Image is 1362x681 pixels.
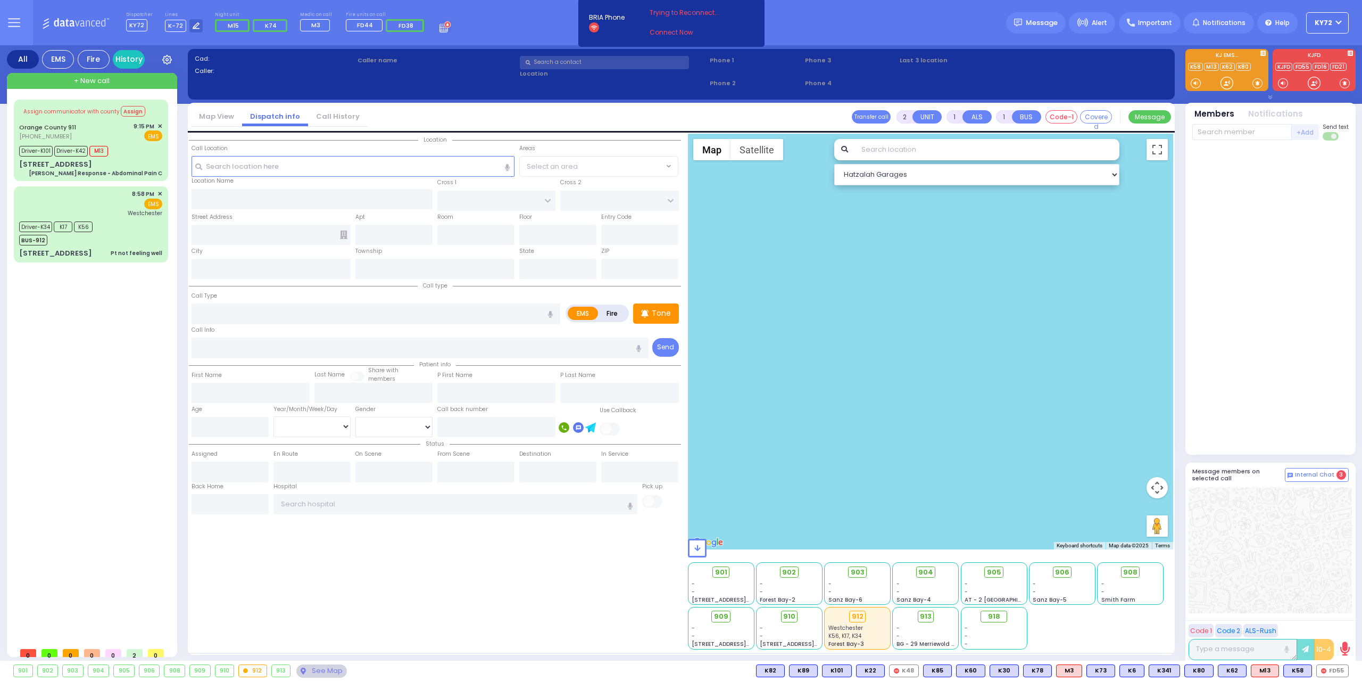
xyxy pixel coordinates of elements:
[956,664,985,677] div: BLS
[144,130,162,141] span: EMS
[854,139,1120,160] input: Search location
[920,611,932,622] span: 913
[192,213,232,221] label: Street Address
[134,122,154,130] span: 9:15 PM
[368,375,395,383] span: members
[1203,18,1245,28] span: Notifications
[1092,18,1107,28] span: Alert
[273,494,638,514] input: Search hospital
[1283,664,1312,677] div: K58
[597,307,627,320] label: Fire
[783,611,795,622] span: 910
[311,21,320,29] span: M3
[192,482,223,491] label: Back Home
[308,111,368,121] a: Call History
[19,132,72,141] span: [PHONE_NUMBER]
[760,624,763,632] span: -
[782,567,796,578] span: 902
[912,110,942,124] button: UNIT
[157,190,162,199] span: ✕
[1185,53,1268,60] label: KJ EMS...
[19,146,53,157] span: Driver-K101
[1119,664,1144,677] div: BLS
[420,440,450,448] span: Status
[19,235,47,245] span: BUS-912
[710,79,801,88] span: Phone 2
[1215,624,1242,637] button: Code 2
[128,209,162,217] span: Westchester
[1119,664,1144,677] div: K6
[856,664,885,677] div: K22
[965,580,968,588] span: -
[710,56,801,65] span: Phone 1
[1315,18,1332,28] span: KY72
[519,213,532,221] label: Floor
[89,146,108,157] span: M13
[1218,664,1247,677] div: BLS
[1243,624,1278,637] button: ALS-Rush
[805,79,896,88] span: Phone 4
[760,596,795,604] span: Forest Bay-2
[918,567,933,578] span: 904
[601,213,632,221] label: Entry Code
[715,567,727,578] span: 901
[692,624,695,632] span: -
[601,450,628,458] label: In Service
[192,177,234,185] label: Location Name
[1313,63,1329,71] a: FD16
[1056,664,1082,677] div: M3
[760,632,763,640] span: -
[1138,18,1172,28] span: Important
[398,21,413,30] span: FD38
[192,450,218,458] label: Assigned
[127,649,143,657] span: 2
[828,580,832,588] span: -
[1147,515,1168,537] button: Drag Pegman onto the map to open Street View
[1218,664,1247,677] div: K62
[1194,108,1234,120] button: Members
[437,450,470,458] label: From Scene
[828,632,861,640] span: K56, K17, K34
[265,21,277,30] span: K74
[650,28,734,37] a: Connect Now
[113,50,145,69] a: History
[84,649,100,657] span: 0
[756,664,785,677] div: BLS
[74,76,110,86] span: + New call
[900,56,1034,65] label: Last 3 location
[418,282,453,290] span: Call type
[805,56,896,65] span: Phone 3
[691,536,726,549] img: Google
[692,588,695,596] span: -
[105,649,121,657] span: 0
[828,624,863,632] span: Westchester
[693,139,730,160] button: Show street map
[760,640,860,648] span: [STREET_ADDRESS][PERSON_NAME]
[1033,580,1036,588] span: -
[589,13,625,22] span: BRIA Phone
[652,308,671,319] p: Tone
[990,664,1019,677] div: K30
[1330,63,1347,71] a: FD21
[121,106,145,117] button: Assign
[19,221,52,232] span: Driver-K34
[1285,468,1349,482] button: Internal Chat 3
[1275,18,1290,28] span: Help
[195,54,354,63] label: Cad:
[29,169,162,177] div: [PERSON_NAME] Response - Abdominal Pain C
[418,136,452,144] span: Location
[1293,63,1311,71] a: FD55
[192,292,217,300] label: Call Type
[1321,668,1326,674] img: red-radio-icon.svg
[19,123,76,132] a: Orange County 911
[896,596,931,604] span: Sanz Bay-4
[1149,664,1180,677] div: BLS
[965,596,1043,604] span: AT - 2 [GEOGRAPHIC_DATA]
[1086,664,1115,677] div: BLS
[519,450,551,458] label: Destination
[923,664,952,677] div: BLS
[1248,108,1303,120] button: Notifications
[63,665,83,677] div: 903
[19,248,92,259] div: [STREET_ADDRESS]
[1080,110,1112,124] button: Covered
